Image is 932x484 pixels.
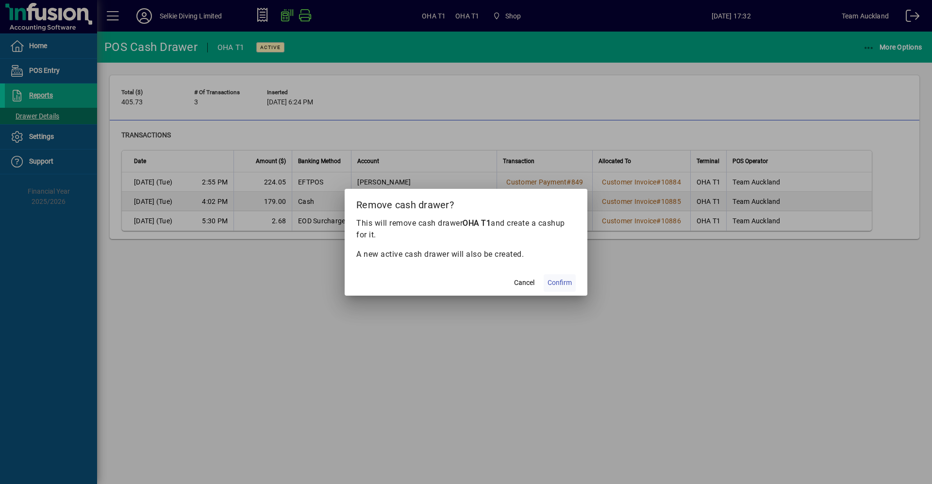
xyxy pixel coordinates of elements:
[356,217,576,241] p: This will remove cash drawer and create a cashup for it.
[345,189,587,217] h2: Remove cash drawer?
[514,278,534,288] span: Cancel
[356,249,576,260] p: A new active cash drawer will also be created.
[544,274,576,292] button: Confirm
[509,274,540,292] button: Cancel
[463,218,491,228] b: OHA T1
[548,278,572,288] span: Confirm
